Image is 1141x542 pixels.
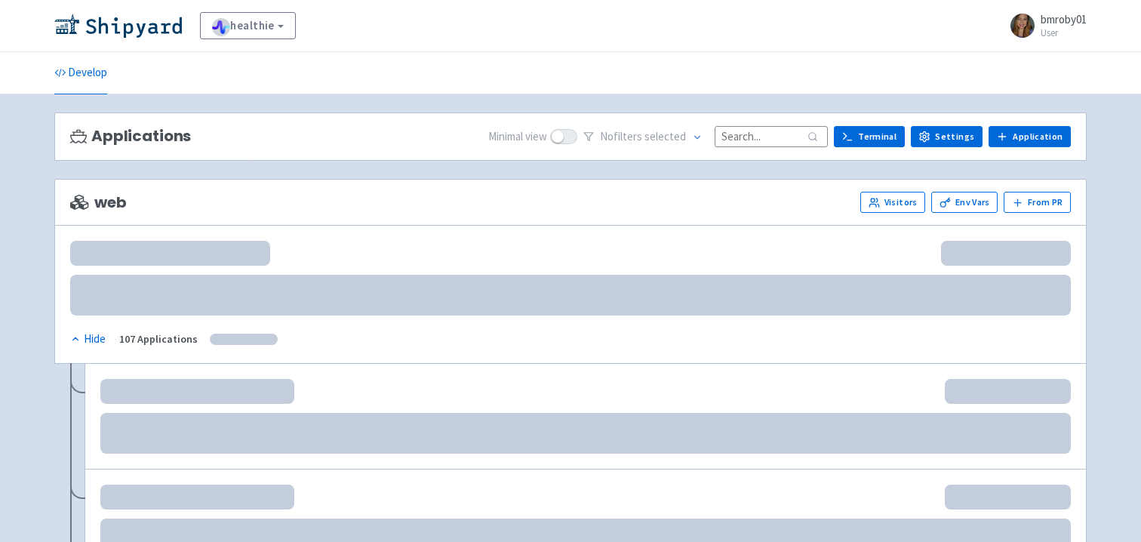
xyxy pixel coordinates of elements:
img: Shipyard logo [54,14,182,38]
a: Settings [911,126,983,147]
span: web [70,194,126,211]
a: healthie [200,12,296,39]
a: Develop [54,52,107,94]
a: Env Vars [931,192,998,213]
a: Terminal [834,126,905,147]
a: Application [989,126,1071,147]
span: bmroby01 [1041,12,1087,26]
div: 107 Applications [119,331,198,348]
span: selected [644,129,686,143]
a: Visitors [860,192,925,213]
div: Hide [70,331,106,348]
small: User [1041,28,1087,38]
span: Minimal view [488,128,547,146]
h3: Applications [70,128,191,145]
input: Search... [715,126,828,146]
button: From PR [1004,192,1071,213]
button: Hide [70,331,107,348]
span: No filter s [600,128,686,146]
a: bmroby01 User [1001,14,1087,38]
